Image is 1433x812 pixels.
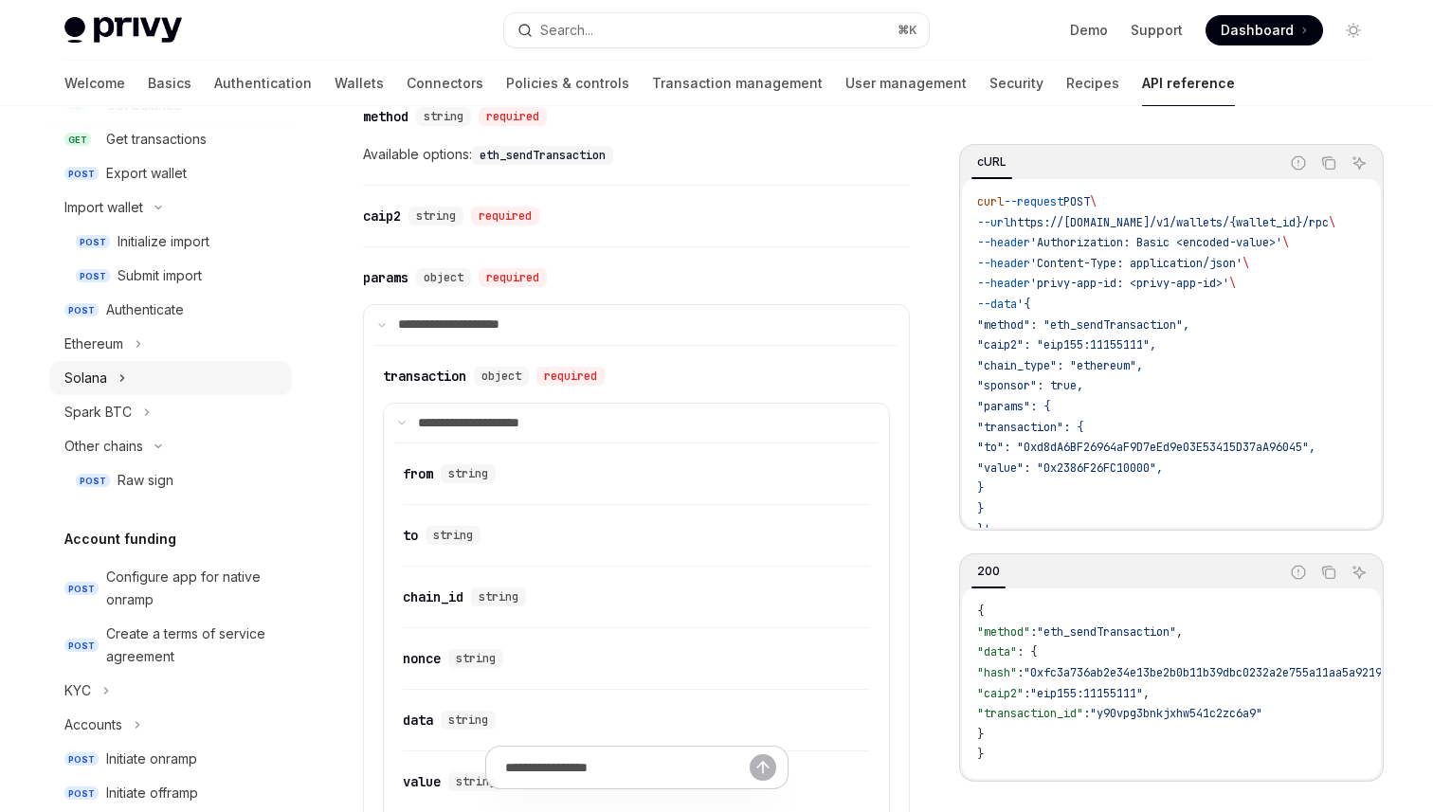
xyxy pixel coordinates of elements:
[106,128,207,151] div: Get transactions
[1282,235,1289,250] span: \
[49,463,292,497] a: POSTRaw sign
[64,333,123,355] div: Ethereum
[403,711,433,730] div: data
[481,369,521,384] span: object
[1206,15,1323,45] a: Dashboard
[118,264,202,287] div: Submit import
[49,708,292,742] button: Toggle Accounts section
[64,303,99,317] span: POST
[64,639,99,653] span: POST
[977,624,1030,640] span: "method"
[506,61,629,106] a: Policies & controls
[49,361,292,395] button: Toggle Solana section
[977,297,1017,312] span: --data
[1090,706,1262,721] span: "y90vpg3bnkjxhw541c2zc6a9"
[977,747,984,762] span: }
[448,466,488,481] span: string
[64,435,143,458] div: Other chains
[49,674,292,708] button: Toggle KYC section
[403,526,418,545] div: to
[64,752,99,767] span: POST
[536,367,605,386] div: required
[977,337,1156,352] span: "caip2": "eip155:11155111",
[1083,706,1090,721] span: :
[977,378,1083,393] span: "sponsor": true,
[49,122,292,156] a: GETGet transactions
[106,748,197,770] div: Initiate onramp
[49,225,292,259] a: POSTInitialize import
[977,460,1163,476] span: "value": "0x2386F26FC10000",
[1063,194,1090,209] span: POST
[977,358,1143,373] span: "chain_type": "ethereum",
[424,270,463,285] span: object
[1030,686,1143,701] span: "eip155:11155111"
[977,604,984,619] span: {
[1090,194,1097,209] span: \
[1017,644,1037,659] span: : {
[76,235,110,249] span: POST
[977,276,1030,291] span: --header
[1010,215,1329,230] span: https://[DOMAIN_NAME]/v1/wallets/{wallet_id}/rpc
[977,399,1050,414] span: "params": {
[1338,15,1369,45] button: Toggle dark mode
[977,727,984,742] span: }
[1316,151,1341,175] button: Copy the contents from the code block
[49,776,292,810] a: POSTInitiate offramp
[977,215,1010,230] span: --url
[49,190,292,225] button: Toggle Import wallet section
[49,293,292,327] a: POSTAuthenticate
[977,256,1030,271] span: --header
[49,742,292,776] a: POSTInitiate onramp
[335,61,384,106] a: Wallets
[1316,560,1341,585] button: Copy the contents from the code block
[363,268,408,287] div: params
[977,522,990,537] span: }'
[1131,21,1183,40] a: Support
[433,528,473,543] span: string
[1017,665,1024,680] span: :
[1066,61,1119,106] a: Recipes
[1024,686,1030,701] span: :
[977,194,1004,209] span: curl
[106,566,281,611] div: Configure app for native onramp
[1347,560,1371,585] button: Ask AI
[471,207,539,226] div: required
[1286,560,1311,585] button: Report incorrect code
[504,13,929,47] button: Open search
[1030,276,1229,291] span: 'privy-app-id: <privy-app-id>'
[118,230,209,253] div: Initialize import
[106,162,187,185] div: Export wallet
[403,587,463,606] div: chain_id
[1142,61,1235,106] a: API reference
[845,61,967,106] a: User management
[1286,151,1311,175] button: Report incorrect code
[1329,215,1335,230] span: \
[49,156,292,190] a: POSTExport wallet
[64,582,99,596] span: POST
[479,268,547,287] div: required
[505,747,750,788] input: Ask a question...
[977,317,1189,333] span: "method": "eth_sendTransaction",
[64,61,125,106] a: Welcome
[540,19,593,42] div: Search...
[1030,256,1243,271] span: 'Content-Type: application/json'
[977,420,1083,435] span: "transaction": {
[424,109,463,124] span: string
[64,528,176,550] h5: Account funding
[76,474,110,488] span: POST
[363,207,401,226] div: caip2
[106,298,184,321] div: Authenticate
[403,649,441,668] div: nonce
[363,107,408,126] div: method
[49,560,292,617] a: POSTConfigure app for native onramp
[1221,21,1294,40] span: Dashboard
[977,235,1030,250] span: --header
[49,429,292,463] button: Toggle Other chains section
[214,61,312,106] a: Authentication
[977,706,1083,721] span: "transaction_id"
[49,395,292,429] button: Toggle Spark BTC section
[448,713,488,728] span: string
[1030,235,1282,250] span: 'Authorization: Basic <encoded-value>'
[64,17,182,44] img: light logo
[64,679,91,702] div: KYC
